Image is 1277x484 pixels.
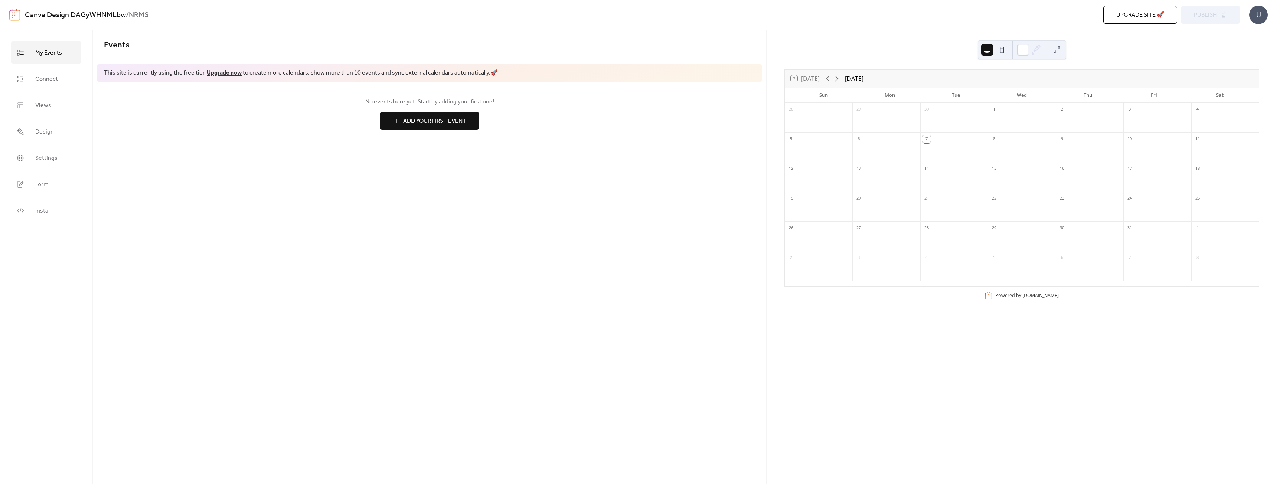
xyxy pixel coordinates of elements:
div: 4 [1193,105,1202,113]
div: Fri [1121,88,1187,103]
div: 3 [855,254,863,262]
div: 11 [1193,135,1202,143]
a: Install [11,199,81,222]
div: 28 [922,224,931,232]
span: No events here yet. Start by adding your first one! [104,98,755,106]
span: This site is currently using the free tier. to create more calendars, show more than 10 events an... [104,69,498,77]
div: 17 [1126,165,1134,173]
div: Mon [857,88,923,103]
div: 5 [787,135,795,143]
button: Upgrade site 🚀 [1103,6,1177,24]
div: 30 [1058,224,1066,232]
div: 1 [1193,224,1202,232]
span: Add Your First Event [403,117,466,126]
div: Powered by [995,292,1059,299]
a: Views [11,94,81,116]
a: Design [11,120,81,143]
div: 8 [1193,254,1202,262]
a: [DOMAIN_NAME] [1022,292,1059,299]
div: 3 [1126,105,1134,113]
div: Tue [923,88,989,103]
a: Settings [11,146,81,169]
div: 23 [1058,194,1066,203]
a: My Events [11,41,81,64]
div: 6 [1058,254,1066,262]
a: Form [11,173,81,195]
b: / [126,8,129,22]
span: Connect [35,73,58,85]
div: 12 [787,165,795,173]
span: Views [35,100,51,111]
div: 26 [787,224,795,232]
div: 10 [1126,135,1134,143]
div: Thu [1055,88,1121,103]
div: 22 [990,194,998,203]
div: 7 [1126,254,1134,262]
div: 31 [1126,224,1134,232]
div: 2 [787,254,795,262]
div: [DATE] [845,74,863,83]
div: Sat [1187,88,1253,103]
div: 5 [990,254,998,262]
div: 24 [1126,194,1134,203]
div: 1 [990,105,998,113]
div: 29 [990,224,998,232]
b: NRMS [129,8,149,22]
a: Canva Design DAGyWHNMLbw [25,8,126,22]
div: 2 [1058,105,1066,113]
a: Connect [11,68,81,90]
div: Sun [791,88,857,103]
a: Add Your First Event [104,112,755,130]
div: 21 [922,194,931,203]
div: 19 [787,194,795,203]
div: U [1249,6,1268,24]
div: 7 [922,135,931,143]
img: logo [9,9,20,21]
div: 25 [1193,194,1202,203]
div: 15 [990,165,998,173]
div: 28 [787,105,795,113]
div: 16 [1058,165,1066,173]
div: 4 [922,254,931,262]
div: Wed [989,88,1055,103]
span: Form [35,179,49,190]
div: 13 [855,165,863,173]
button: Add Your First Event [380,112,479,130]
div: 14 [922,165,931,173]
span: Upgrade site 🚀 [1116,11,1164,20]
span: My Events [35,47,62,59]
div: 6 [855,135,863,143]
div: 20 [855,194,863,203]
div: 27 [855,224,863,232]
div: 9 [1058,135,1066,143]
div: 30 [922,105,931,113]
a: Upgrade now [207,67,242,79]
div: 8 [990,135,998,143]
span: Design [35,126,54,138]
div: 18 [1193,165,1202,173]
div: 29 [855,105,863,113]
span: Settings [35,152,58,164]
span: Events [104,37,130,53]
span: Install [35,205,50,217]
